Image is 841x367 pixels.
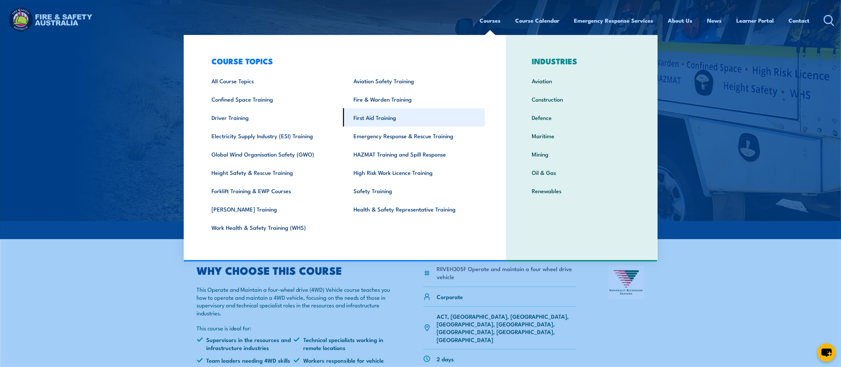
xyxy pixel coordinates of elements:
[197,285,391,317] p: This Operate and Maintain a four-wheel drive (4WD) Vehicle course teaches you how to operate and ...
[197,324,391,332] p: This course is ideal for:
[521,145,642,163] a: Mining
[343,163,485,182] a: High Risk Work Licence Training
[437,312,576,344] p: ACT, [GEOGRAPHIC_DATA], [GEOGRAPHIC_DATA], [GEOGRAPHIC_DATA], [GEOGRAPHIC_DATA], [GEOGRAPHIC_DATA...
[437,293,463,300] p: Corporate
[197,336,294,351] li: Supervisors in the resources and infrastructure industries
[343,145,485,163] a: HAZMAT Training and Spill Response
[201,56,485,66] h3: COURSE TOPICS
[201,108,343,127] a: Driver Training
[201,218,343,236] a: Work Health & Safety Training (WHS)
[521,90,642,108] a: Construction
[574,12,653,29] a: Emergency Response Services
[737,12,774,29] a: Learner Portal
[201,72,343,90] a: All Course Topics
[521,163,642,182] a: Oil & Gas
[817,343,836,362] button: chat-button
[343,182,485,200] a: Safety Training
[668,12,693,29] a: About Us
[789,12,810,29] a: Contact
[521,182,642,200] a: Renewables
[515,12,560,29] a: Course Calendar
[201,200,343,218] a: [PERSON_NAME] Training
[343,72,485,90] a: Aviation Safety Training
[480,12,501,29] a: Courses
[521,72,642,90] a: Aviation
[197,265,391,275] h2: WHY CHOOSE THIS COURSE
[343,108,485,127] a: First Aid Training
[201,182,343,200] a: Forklift Training & EWP Courses
[521,127,642,145] a: Maritime
[343,90,485,108] a: Fire & Warden Training
[521,56,642,66] h3: INDUSTRIES
[201,90,343,108] a: Confined Space Training
[201,127,343,145] a: Electricity Supply Industry (ESI) Training
[343,200,485,218] a: Health & Safety Representative Training
[201,145,343,163] a: Global Wind Organisation Safety (GWO)
[201,163,343,182] a: Height Safety & Rescue Training
[521,108,642,127] a: Defence
[294,336,391,351] li: Technical specialists working in remote locations
[609,265,644,299] img: Nationally Recognised Training logo.
[707,12,722,29] a: News
[437,265,576,280] li: RIIVEH305F Operate and maintain a four wheel drive vehicle
[343,127,485,145] a: Emergency Response & Rescue Training
[437,355,454,363] p: 2 days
